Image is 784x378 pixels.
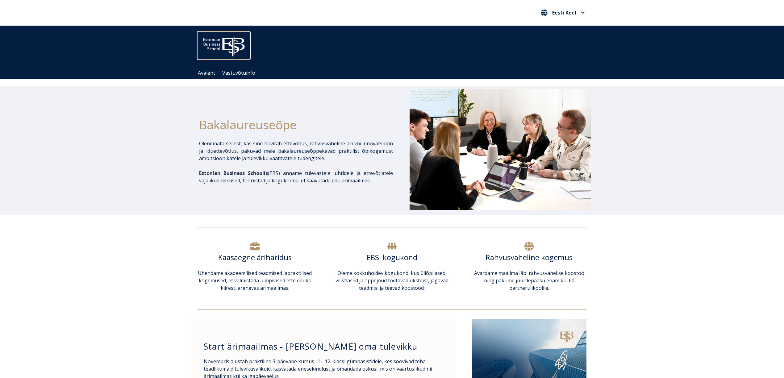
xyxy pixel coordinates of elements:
[199,169,393,184] p: EBS) anname tulevastele juhtidele ja ettevõtjatele vajalikud oskused, tööriistad ja kogukonna, et...
[410,89,591,210] img: Bakalaureusetudengid
[199,170,268,177] span: Estonian Business Schoolis
[204,341,437,352] h3: Start ärimaailmas - [PERSON_NAME] oma tulevikku
[199,270,312,291] span: praktilised kogemused, et valmistada üliõpilased ette eduks kiiresti arenevas ärimaailmas.
[472,253,586,262] h6: Rahvusvaheline kogemus
[335,253,449,262] h6: EBSi kogukond
[198,69,215,76] a: Avaleht
[199,170,269,177] span: (
[198,32,250,58] img: ebs_logo2016_white
[198,270,287,276] span: Ühendame akadeemilised teadmised ja
[539,8,586,18] button: Eesti Keel
[472,269,586,292] p: Avardame maailma läbi rahvusvahelise koostöö ning pakume juurdepääsu enam kui 60 partnerülikoolile.
[198,253,312,262] h6: Kaasaegne äriharidus
[222,69,255,76] a: Vastuvõtuinfo
[552,10,576,15] span: Eesti Keel
[199,115,393,134] h1: Bakalaureuseõpe
[199,140,393,162] p: Olenemata sellest, kas sind huvitab ettevõtlus, rahvusvaheline äri või innovatsioon ja iduettevõt...
[539,8,586,18] nav: Vali oma keel
[194,67,596,79] div: Navigation Menu
[336,270,448,291] span: Oleme kokkuhoidev kogukond, kus üliõpilased, vilistlased ja õppejõud toetavad üksteist, jagavad t...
